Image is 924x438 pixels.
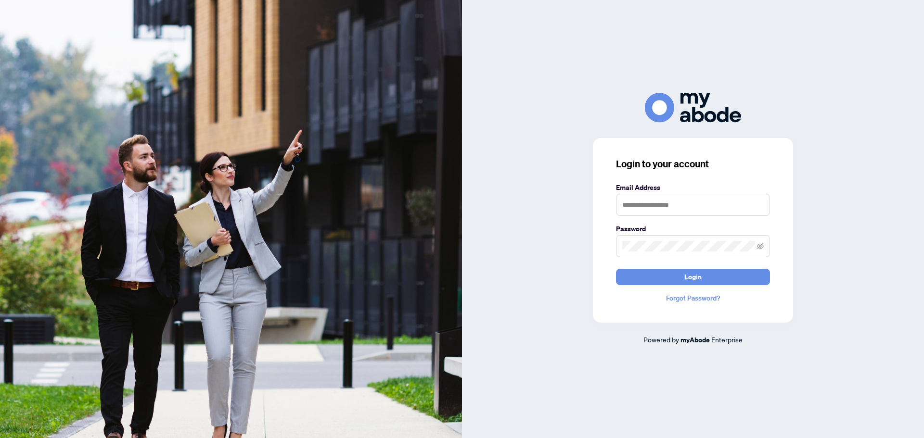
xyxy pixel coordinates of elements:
[616,157,770,171] h3: Login to your account
[616,224,770,234] label: Password
[684,269,702,285] span: Login
[680,335,710,345] a: myAbode
[616,182,770,193] label: Email Address
[757,243,764,250] span: eye-invisible
[711,335,743,344] span: Enterprise
[645,93,741,122] img: ma-logo
[616,293,770,303] a: Forgot Password?
[616,269,770,285] button: Login
[643,335,679,344] span: Powered by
